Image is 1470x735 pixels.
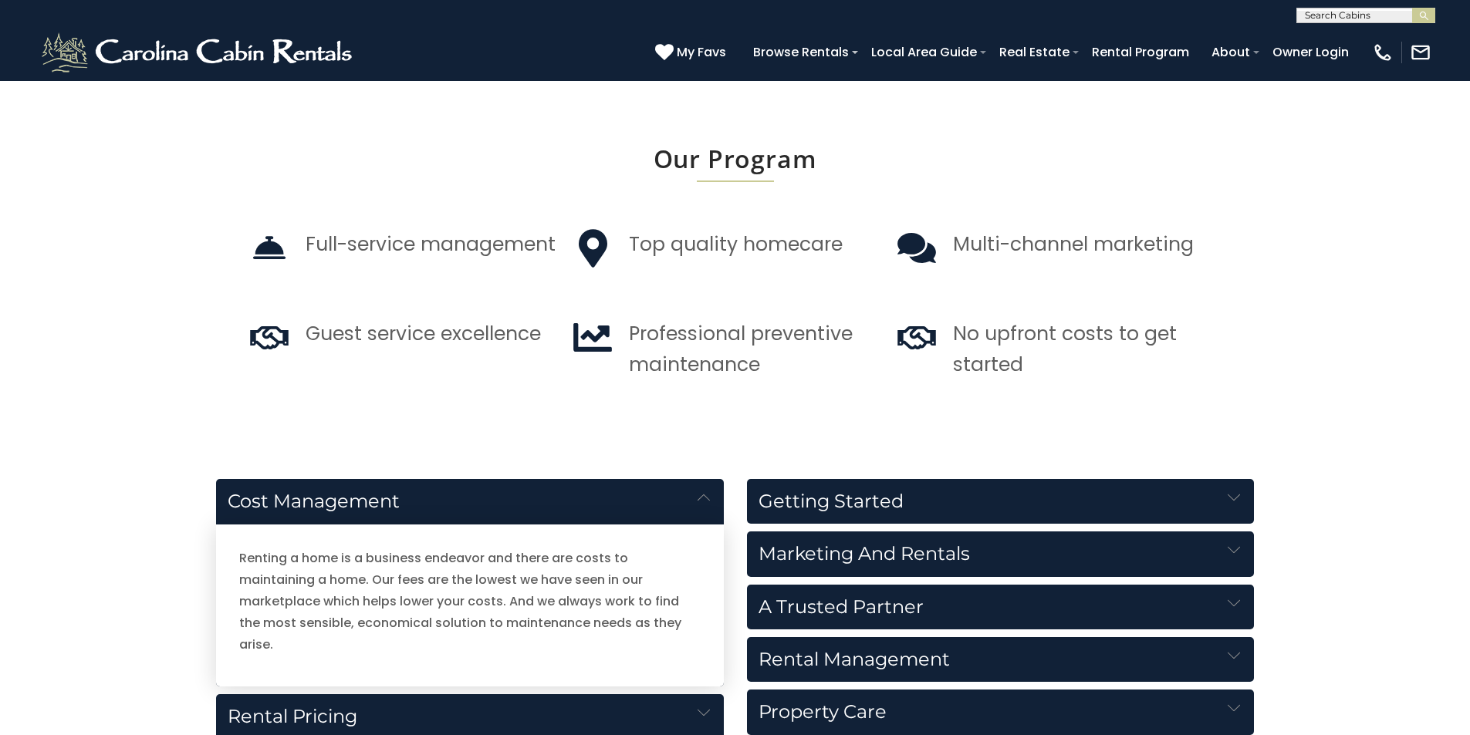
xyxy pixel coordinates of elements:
[1372,42,1394,63] img: phone-regular-white.png
[863,39,985,66] a: Local Area Guide
[747,531,1255,576] h5: Marketing and Rentals
[747,585,1255,629] h5: A Trusted Partner
[1084,39,1197,66] a: Rental Program
[1228,597,1240,609] img: down-arrow-card.svg
[629,319,853,380] p: Professional preventive maintenance
[953,319,1177,380] p: No upfront costs to get started
[249,145,1222,173] h2: Our Program
[747,479,1255,524] h5: Getting Started
[745,39,857,66] a: Browse Rentals
[1265,39,1357,66] a: Owner Login
[306,229,556,260] p: Full-service management
[306,319,541,349] p: Guest service excellence
[216,479,724,524] h5: Cost Management
[1204,39,1258,66] a: About
[747,637,1255,682] h5: Rental Management
[655,42,730,62] a: My Favs
[953,229,1194,260] p: Multi-channel marketing
[1228,544,1240,556] img: down-arrow-card.svg
[1228,491,1240,504] img: down-arrow-card.svg
[629,229,843,260] p: Top quality homecare
[1228,702,1240,714] img: down-arrow-card.svg
[992,39,1077,66] a: Real Estate
[677,42,726,62] span: My Favs
[698,491,710,504] img: down-arrow-card.svg
[39,29,359,76] img: White-1-2.png
[239,548,701,656] p: Renting a home is a business endeavor and there are costs to maintaining a home. Our fees are the...
[698,706,710,719] img: down-arrow-card.svg
[1228,649,1240,662] img: down-arrow-card.svg
[1410,42,1431,63] img: mail-regular-white.png
[747,689,1255,734] h5: Property Care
